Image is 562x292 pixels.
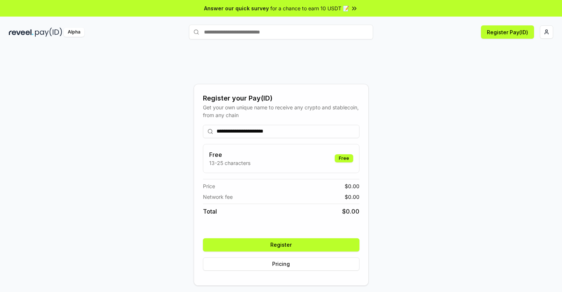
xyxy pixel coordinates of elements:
[335,154,353,162] div: Free
[9,28,34,37] img: reveel_dark
[481,25,534,39] button: Register Pay(ID)
[35,28,62,37] img: pay_id
[203,238,359,251] button: Register
[345,182,359,190] span: $ 0.00
[203,207,217,216] span: Total
[203,193,233,201] span: Network fee
[209,159,250,167] p: 13-25 characters
[203,182,215,190] span: Price
[270,4,349,12] span: for a chance to earn 10 USDT 📝
[209,150,250,159] h3: Free
[204,4,269,12] span: Answer our quick survey
[342,207,359,216] span: $ 0.00
[345,193,359,201] span: $ 0.00
[203,257,359,271] button: Pricing
[203,103,359,119] div: Get your own unique name to receive any crypto and stablecoin, from any chain
[203,93,359,103] div: Register your Pay(ID)
[64,28,84,37] div: Alpha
